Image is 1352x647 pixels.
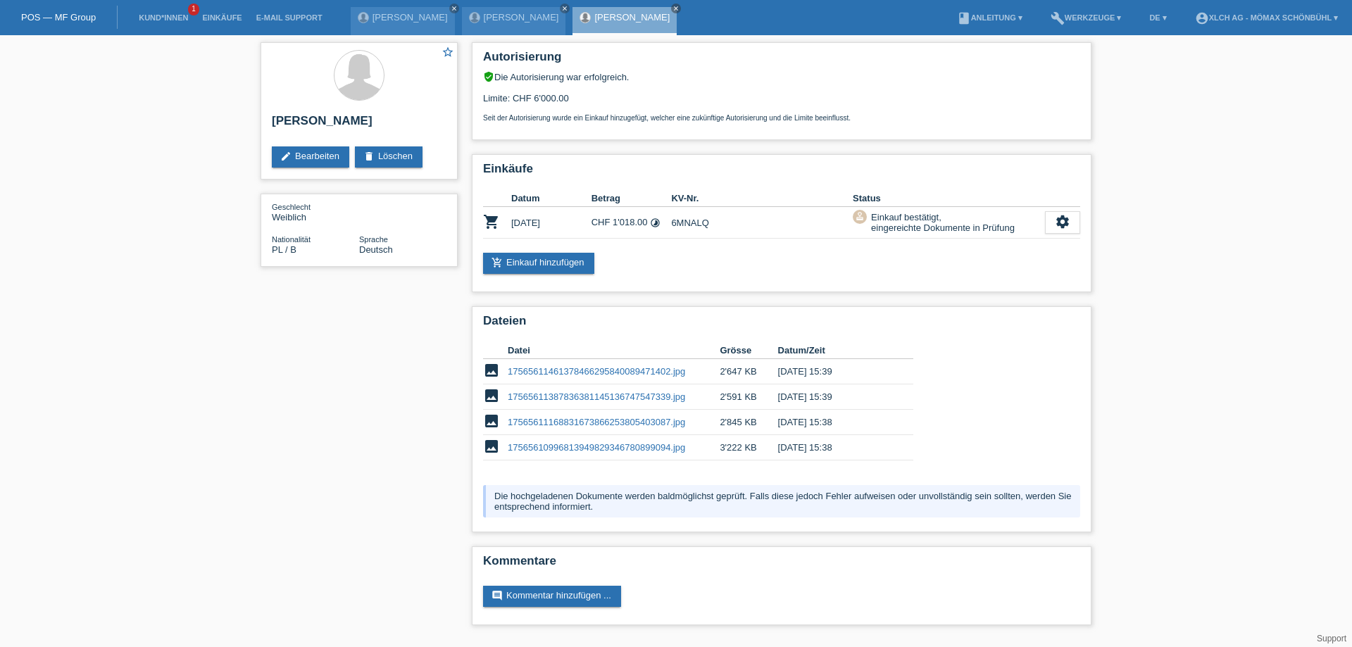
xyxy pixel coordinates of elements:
[483,413,500,429] i: image
[483,314,1080,335] h2: Dateien
[373,12,448,23] a: [PERSON_NAME]
[483,438,500,455] i: image
[957,11,971,25] i: book
[508,366,685,377] a: 17565611461378466295840089471402.jpg
[720,384,777,410] td: 2'591 KB
[359,235,388,244] span: Sprache
[867,210,1015,235] div: Einkauf bestätigt, eingereichte Dokumente in Prüfung
[484,12,559,23] a: [PERSON_NAME]
[483,82,1080,122] div: Limite: CHF 6'000.00
[720,342,777,359] th: Grösse
[280,151,292,162] i: edit
[483,586,621,607] a: commentKommentar hinzufügen ...
[272,203,311,211] span: Geschlecht
[21,12,96,23] a: POS — MF Group
[132,13,195,22] a: Kund*innen
[1188,13,1345,22] a: account_circleXLCH AG - Mömax Schönbühl ▾
[483,362,500,379] i: image
[594,12,670,23] a: [PERSON_NAME]
[363,151,375,162] i: delete
[560,4,570,13] a: close
[483,213,500,230] i: POSP00026857
[1317,634,1346,643] a: Support
[483,71,1080,82] div: Die Autorisierung war erfolgreich.
[272,146,349,168] a: editBearbeiten
[483,554,1080,575] h2: Kommentare
[778,384,894,410] td: [DATE] 15:39
[508,391,685,402] a: 17565611387836381145136747547339.jpg
[355,146,423,168] a: deleteLöschen
[483,485,1080,517] div: Die hochgeladenen Dokumente werden baldmöglichst geprüft. Falls diese jedoch Fehler aufweisen ode...
[671,207,853,239] td: 6MNALQ
[950,13,1029,22] a: bookAnleitung ▾
[650,218,661,228] i: Fixe Raten - Zinsübernahme durch Kunde (12 Raten)
[561,5,568,12] i: close
[272,201,359,222] div: Weiblich
[483,253,594,274] a: add_shopping_cartEinkauf hinzufügen
[272,114,446,135] h2: [PERSON_NAME]
[492,257,503,268] i: add_shopping_cart
[483,162,1080,183] h2: Einkäufe
[449,4,459,13] a: close
[1055,214,1070,230] i: settings
[672,5,680,12] i: close
[720,359,777,384] td: 2'647 KB
[778,359,894,384] td: [DATE] 15:39
[778,342,894,359] th: Datum/Zeit
[442,46,454,61] a: star_border
[591,190,672,207] th: Betrag
[511,207,591,239] td: [DATE]
[272,235,311,244] span: Nationalität
[778,435,894,460] td: [DATE] 15:38
[451,5,458,12] i: close
[195,13,249,22] a: Einkäufe
[359,244,393,255] span: Deutsch
[1051,11,1065,25] i: build
[591,207,672,239] td: CHF 1'018.00
[442,46,454,58] i: star_border
[508,342,720,359] th: Datei
[272,244,296,255] span: Polen / B / 22.06.2019
[1044,13,1129,22] a: buildWerkzeuge ▾
[249,13,330,22] a: E-Mail Support
[483,114,1080,122] p: Seit der Autorisierung wurde ein Einkauf hinzugefügt, welcher eine zukünftige Autorisierung und d...
[508,417,685,427] a: 17565611168831673866253805403087.jpg
[671,4,681,13] a: close
[511,190,591,207] th: Datum
[483,71,494,82] i: verified_user
[853,190,1045,207] th: Status
[483,50,1080,71] h2: Autorisierung
[855,211,865,221] i: approval
[720,435,777,460] td: 3'222 KB
[492,590,503,601] i: comment
[671,190,853,207] th: KV-Nr.
[778,410,894,435] td: [DATE] 15:38
[188,4,199,15] span: 1
[508,442,685,453] a: 17565610996813949829346780899094.jpg
[1195,11,1209,25] i: account_circle
[1142,13,1173,22] a: DE ▾
[483,387,500,404] i: image
[720,410,777,435] td: 2'845 KB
